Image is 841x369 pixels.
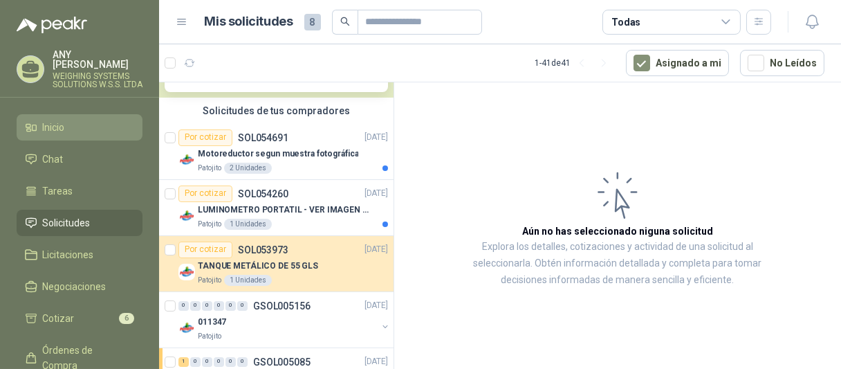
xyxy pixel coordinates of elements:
[238,133,288,143] p: SOL054691
[17,17,87,33] img: Logo peakr
[178,298,391,342] a: 0 0 0 0 0 0 GSOL005156[DATE] Company Logo011347Patojito
[17,210,142,236] a: Solicitudes
[535,52,615,74] div: 1 - 41 de 41
[159,124,394,180] a: Por cotizarSOL054691[DATE] Company LogoMotoreductor segun muestra fotográficaPatojito2 Unidades
[178,320,195,336] img: Company Logo
[159,236,394,292] a: Por cotizarSOL053973[DATE] Company LogoTANQUE METÁLICO DE 55 GLSPatojito1 Unidades
[253,301,311,311] p: GSOL005156
[340,17,350,26] span: search
[178,264,195,280] img: Company Logo
[159,98,394,124] div: Solicitudes de tus compradores
[237,357,248,367] div: 0
[43,152,64,167] span: Chat
[159,180,394,236] a: Por cotizarSOL054260[DATE] Company LogoLUMINOMETRO PORTATIL - VER IMAGEN ADJUNTAPatojito1 Unidades
[224,219,272,230] div: 1 Unidades
[364,355,388,368] p: [DATE]
[214,357,224,367] div: 0
[364,299,388,312] p: [DATE]
[198,219,221,230] p: Patojito
[17,114,142,141] a: Inicio
[214,301,224,311] div: 0
[198,163,221,174] p: Patojito
[364,131,388,144] p: [DATE]
[740,50,824,76] button: No Leídos
[253,357,311,367] p: GSOL005085
[522,224,713,239] h3: Aún no has seleccionado niguna solicitud
[238,245,288,255] p: SOL053973
[198,204,370,217] p: LUMINOMETRO PORTATIL - VER IMAGEN ADJUNTA
[190,357,201,367] div: 0
[178,186,232,202] div: Por cotizar
[43,279,107,294] span: Negociaciones
[178,242,232,258] div: Por cotizar
[463,239,772,289] p: Explora los detalles, cotizaciones y actividad de una solicitud al seleccionarla. Obtén informaci...
[304,14,321,30] span: 8
[205,12,293,32] h1: Mis solicitudes
[178,152,195,168] img: Company Logo
[237,301,248,311] div: 0
[178,129,232,146] div: Por cotizar
[17,242,142,268] a: Licitaciones
[178,208,195,224] img: Company Logo
[626,50,729,76] button: Asignado a mi
[43,183,73,199] span: Tareas
[202,357,212,367] div: 0
[202,301,212,311] div: 0
[178,357,189,367] div: 1
[17,273,142,300] a: Negociaciones
[198,147,358,161] p: Motoreductor segun muestra fotográfica
[611,15,640,30] div: Todas
[364,243,388,256] p: [DATE]
[198,331,221,342] p: Patojito
[53,50,142,69] p: ANY [PERSON_NAME]
[198,316,226,329] p: 011347
[364,187,388,200] p: [DATE]
[225,301,236,311] div: 0
[225,357,236,367] div: 0
[224,275,272,286] div: 1 Unidades
[43,247,94,262] span: Licitaciones
[43,120,65,135] span: Inicio
[190,301,201,311] div: 0
[43,311,75,326] span: Cotizar
[17,146,142,172] a: Chat
[198,275,221,286] p: Patojito
[119,313,134,324] span: 6
[43,215,91,231] span: Solicitudes
[53,72,142,89] p: WEIGHING SYSTEMS SOLUTIONS W.S.S. LTDA
[238,189,288,199] p: SOL054260
[17,305,142,332] a: Cotizar6
[17,178,142,204] a: Tareas
[178,301,189,311] div: 0
[198,260,318,273] p: TANQUE METÁLICO DE 55 GLS
[224,163,272,174] div: 2 Unidades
